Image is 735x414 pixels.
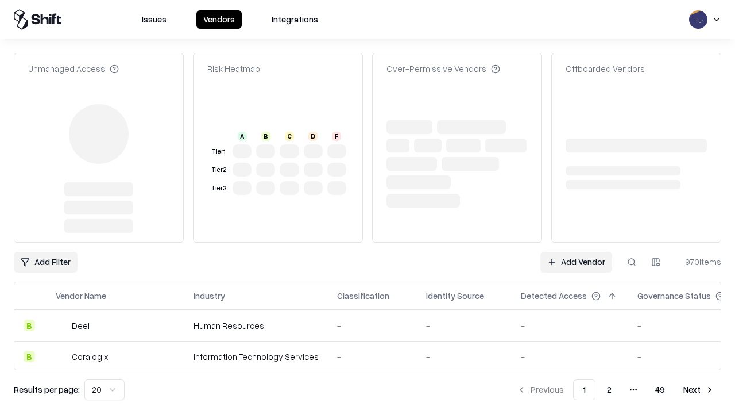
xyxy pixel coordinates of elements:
div: A [238,132,247,141]
button: 49 [646,379,674,400]
div: - [426,320,502,332]
div: - [521,351,619,363]
div: - [337,351,408,363]
div: - [521,320,619,332]
div: 970 items [675,256,721,268]
div: Risk Heatmap [207,63,260,75]
div: Tier 2 [210,165,228,175]
div: B [24,351,35,362]
div: Governance Status [637,290,711,302]
div: Information Technology Services [194,351,319,363]
button: 1 [573,379,595,400]
button: Add Filter [14,252,78,273]
div: - [426,351,502,363]
div: - [337,320,408,332]
button: Issues [135,10,173,29]
div: Detected Access [521,290,587,302]
button: Next [676,379,721,400]
div: Human Resources [194,320,319,332]
button: Vendors [196,10,242,29]
img: Coralogix [56,351,67,362]
div: D [308,132,318,141]
div: B [261,132,270,141]
div: Offboarded Vendors [566,63,645,75]
nav: pagination [510,379,721,400]
div: Deel [72,320,90,332]
div: F [332,132,341,141]
button: 2 [598,379,621,400]
p: Results per page: [14,384,80,396]
a: Add Vendor [540,252,612,273]
button: Integrations [265,10,325,29]
div: Classification [337,290,389,302]
div: Industry [194,290,225,302]
img: Deel [56,320,67,331]
div: Unmanaged Access [28,63,119,75]
div: Tier 1 [210,147,228,156]
div: Vendor Name [56,290,106,302]
div: B [24,320,35,331]
div: Coralogix [72,351,108,363]
div: Over-Permissive Vendors [386,63,500,75]
div: C [285,132,294,141]
div: Tier 3 [210,183,228,193]
div: Identity Source [426,290,484,302]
